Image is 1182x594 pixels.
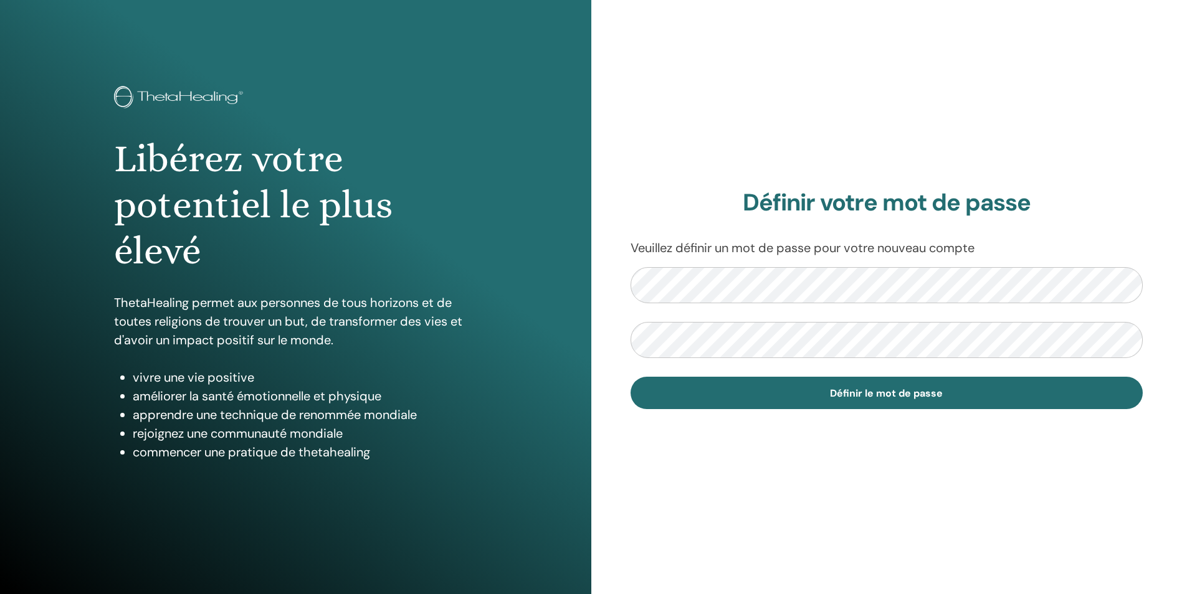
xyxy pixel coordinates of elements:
li: vivre une vie positive [133,368,477,387]
li: améliorer la santé émotionnelle et physique [133,387,477,405]
p: Veuillez définir un mot de passe pour votre nouveau compte [631,238,1143,257]
span: Définir le mot de passe [830,387,943,400]
li: apprendre une technique de renommée mondiale [133,405,477,424]
p: ThetaHealing permet aux personnes de tous horizons et de toutes religions de trouver un but, de t... [114,293,477,349]
li: commencer une pratique de thetahealing [133,443,477,461]
button: Définir le mot de passe [631,377,1143,409]
h1: Libérez votre potentiel le plus élevé [114,136,477,275]
li: rejoignez une communauté mondiale [133,424,477,443]
h2: Définir votre mot de passe [631,189,1143,217]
